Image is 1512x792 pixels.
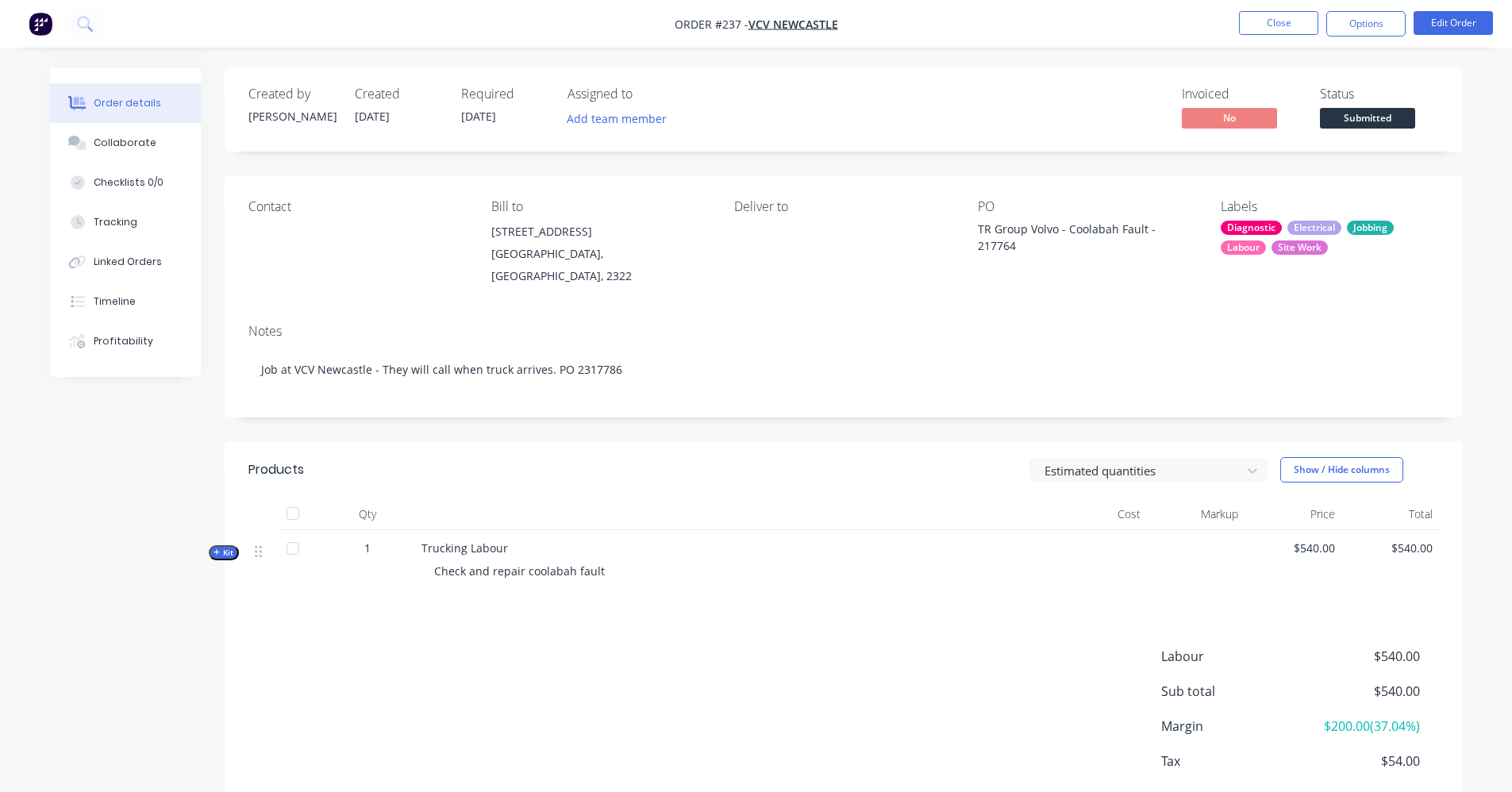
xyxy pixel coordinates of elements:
div: Job at VCV Newcastle - They will call when truck arrives. PO 2317786 [248,345,1439,394]
div: Created by [248,87,336,102]
span: No [1182,108,1277,128]
a: VCV Newcastle [748,17,838,32]
span: $540.00 [1348,540,1433,556]
div: Total [1341,498,1439,530]
div: Labour [1221,240,1266,255]
button: Options [1326,11,1406,37]
div: [STREET_ADDRESS][GEOGRAPHIC_DATA], [GEOGRAPHIC_DATA], 2322 [491,221,709,287]
div: [GEOGRAPHIC_DATA], [GEOGRAPHIC_DATA], 2322 [491,243,709,287]
div: Notes [248,324,1439,339]
span: Margin [1161,717,1302,736]
span: Trucking Labour [421,540,508,556]
div: [STREET_ADDRESS] [491,221,709,243]
div: Electrical [1287,221,1341,235]
div: Contact [248,199,466,214]
div: Status [1320,87,1439,102]
div: Timeline [94,294,136,309]
button: Show / Hide columns [1280,457,1403,483]
button: Order details [50,83,201,123]
div: Markup [1147,498,1245,530]
button: Checklists 0/0 [50,163,201,202]
span: $540.00 [1302,682,1419,701]
span: Kit [214,547,234,559]
span: Check and repair coolabah fault [434,563,605,579]
span: $54.00 [1302,752,1419,771]
div: Profitability [94,334,153,348]
button: Profitability [50,321,201,361]
button: Kit [209,545,239,560]
span: Order #237 - [675,17,748,32]
div: Assigned to [567,87,726,102]
div: Diagnostic [1221,221,1282,235]
div: Qty [320,498,415,530]
button: Linked Orders [50,242,201,282]
button: Submitted [1320,108,1415,132]
button: Close [1239,11,1318,35]
span: Tax [1161,752,1302,771]
div: Labels [1221,199,1438,214]
span: [DATE] [355,109,390,124]
span: $540.00 [1251,540,1336,556]
div: Required [461,87,548,102]
span: [DATE] [461,109,496,124]
span: $540.00 [1302,647,1419,666]
div: PO [978,199,1195,214]
div: Site Work [1272,240,1328,255]
button: Add team member [567,108,675,129]
div: Order details [94,96,161,110]
div: Deliver to [734,199,952,214]
div: Cost [1050,498,1148,530]
span: Submitted [1320,108,1415,128]
button: Timeline [50,282,201,321]
span: $200.00 ( 37.04 %) [1302,717,1419,736]
button: Collaborate [50,123,201,163]
div: TR Group Volvo - Coolabah Fault - 217764 [978,221,1176,254]
div: Collaborate [94,136,156,150]
button: Add team member [558,108,675,129]
div: Bill to [491,199,709,214]
button: Edit Order [1414,11,1493,35]
div: [PERSON_NAME] [248,108,336,125]
div: Tracking [94,215,137,229]
span: 1 [364,540,371,556]
button: Tracking [50,202,201,242]
div: Linked Orders [94,255,162,269]
div: Checklists 0/0 [94,175,164,190]
span: Sub total [1161,682,1302,701]
div: Created [355,87,442,102]
div: Jobbing [1347,221,1394,235]
div: Invoiced [1182,87,1301,102]
img: Factory [29,12,52,36]
div: Products [248,460,304,479]
span: Labour [1161,647,1302,666]
div: Price [1245,498,1342,530]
